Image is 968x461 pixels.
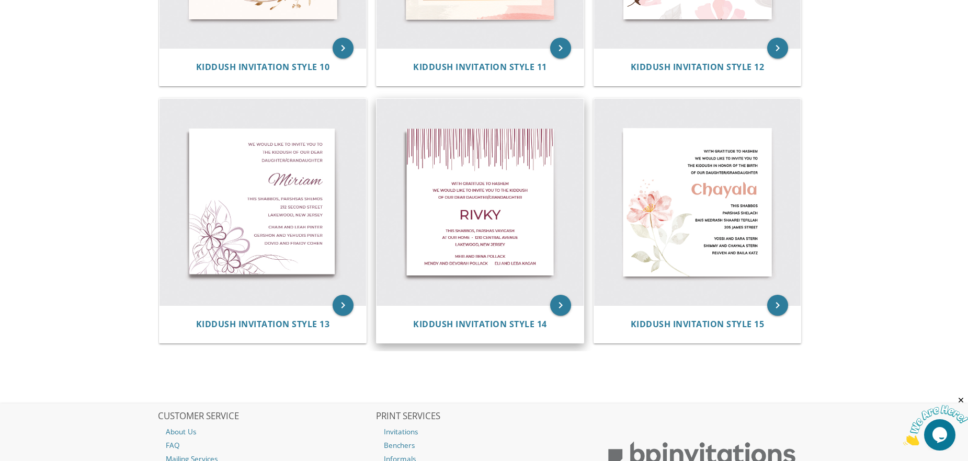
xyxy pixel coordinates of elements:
[413,62,547,72] a: Kiddush Invitation Style 11
[767,295,788,316] a: keyboard_arrow_right
[160,99,367,306] img: Kiddush Invitation Style 13
[196,319,330,329] a: Kiddush Invitation Style 13
[333,295,354,316] a: keyboard_arrow_right
[903,396,968,445] iframe: chat widget
[158,425,374,439] a: About Us
[550,295,571,316] a: keyboard_arrow_right
[594,99,801,306] img: Kiddush Invitation Style 15
[631,62,765,72] a: Kiddush Invitation Style 12
[196,318,330,330] span: Kiddush Invitation Style 13
[376,439,593,452] a: Benchers
[631,61,765,73] span: Kiddush Invitation Style 12
[158,411,374,422] h2: CUSTOMER SERVICE
[413,61,547,73] span: Kiddush Invitation Style 11
[550,38,571,59] a: keyboard_arrow_right
[196,62,330,72] a: Kiddush Invitation Style 10
[631,318,765,330] span: Kiddush Invitation Style 15
[377,99,584,306] img: Kiddush Invitation Style 14
[196,61,330,73] span: Kiddush Invitation Style 10
[376,425,593,439] a: Invitations
[413,318,547,330] span: Kiddush Invitation Style 14
[376,411,593,422] h2: PRINT SERVICES
[767,38,788,59] a: keyboard_arrow_right
[413,319,547,329] a: Kiddush Invitation Style 14
[158,439,374,452] a: FAQ
[333,38,354,59] a: keyboard_arrow_right
[631,319,765,329] a: Kiddush Invitation Style 15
